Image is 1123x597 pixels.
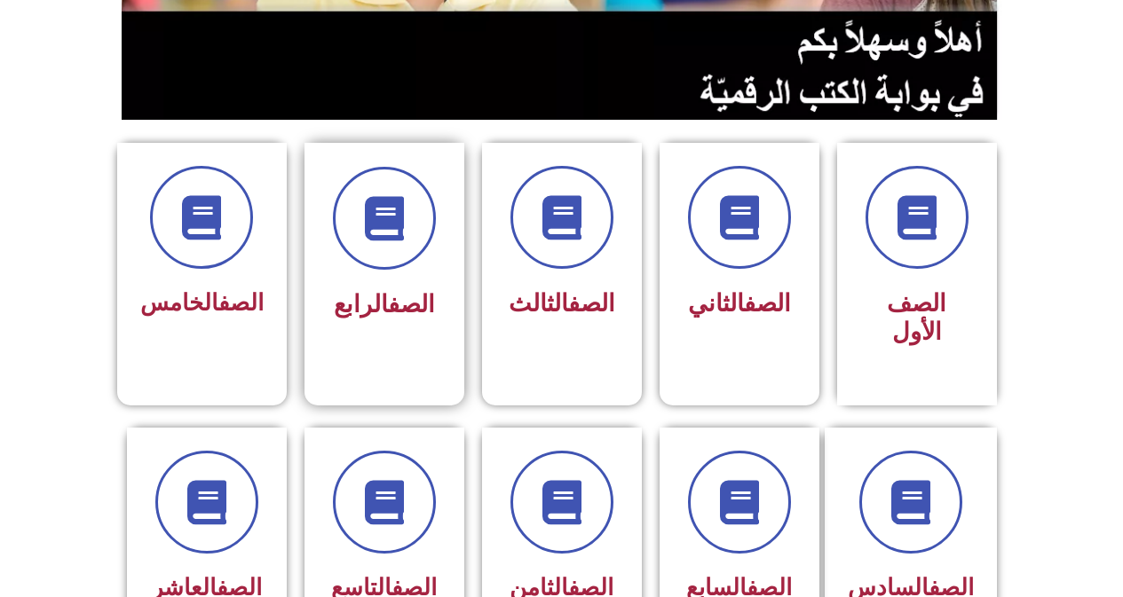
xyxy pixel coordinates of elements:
[688,289,791,318] span: الثاني
[887,289,946,346] span: الصف الأول
[388,290,435,318] a: الصف
[744,289,791,318] a: الصف
[140,289,264,316] span: الخامس
[334,290,435,318] span: الرابع
[509,289,615,318] span: الثالث
[218,289,264,316] a: الصف
[568,289,615,318] a: الصف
